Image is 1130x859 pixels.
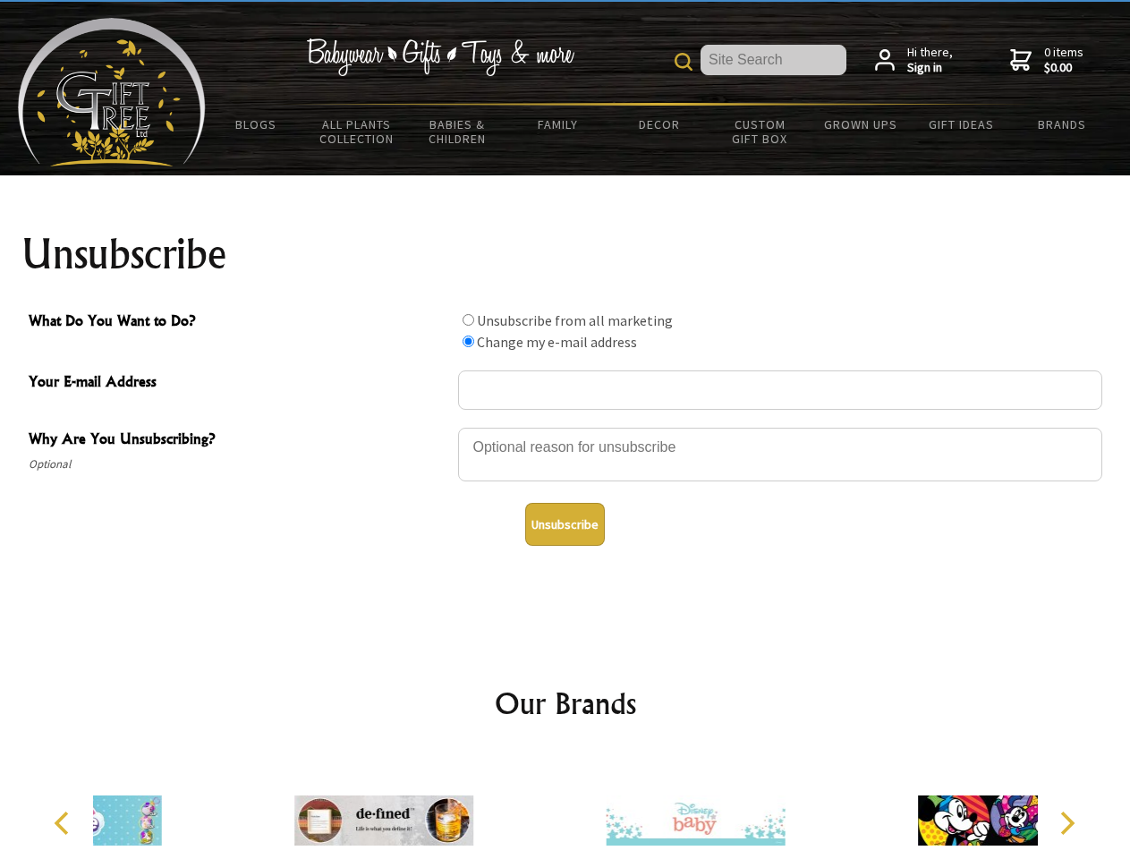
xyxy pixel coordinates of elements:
strong: Sign in [907,60,953,76]
span: 0 items [1044,44,1083,76]
span: Hi there, [907,45,953,76]
label: Unsubscribe from all marketing [477,311,673,329]
button: Previous [45,804,84,843]
label: Change my e-mail address [477,333,637,351]
input: Your E-mail Address [458,370,1102,410]
img: Babywear - Gifts - Toys & more [306,38,574,76]
a: Decor [608,106,709,143]
input: Site Search [701,45,846,75]
strong: $0.00 [1044,60,1083,76]
a: Custom Gift Box [709,106,811,157]
a: Babies & Children [407,106,508,157]
a: Hi there,Sign in [875,45,953,76]
a: BLOGS [206,106,307,143]
a: Family [508,106,609,143]
span: What Do You Want to Do? [29,310,449,336]
h1: Unsubscribe [21,233,1109,276]
a: Gift Ideas [911,106,1012,143]
button: Next [1047,804,1086,843]
img: Babyware - Gifts - Toys and more... [18,18,206,166]
span: Optional [29,454,449,475]
input: What Do You Want to Do? [463,336,474,347]
h2: Our Brands [36,682,1095,725]
img: product search [675,53,692,71]
a: Grown Ups [810,106,911,143]
span: Your E-mail Address [29,370,449,396]
button: Unsubscribe [525,503,605,546]
span: Why Are You Unsubscribing? [29,428,449,454]
input: What Do You Want to Do? [463,314,474,326]
a: All Plants Collection [307,106,408,157]
a: 0 items$0.00 [1010,45,1083,76]
a: Brands [1012,106,1113,143]
textarea: Why Are You Unsubscribing? [458,428,1102,481]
